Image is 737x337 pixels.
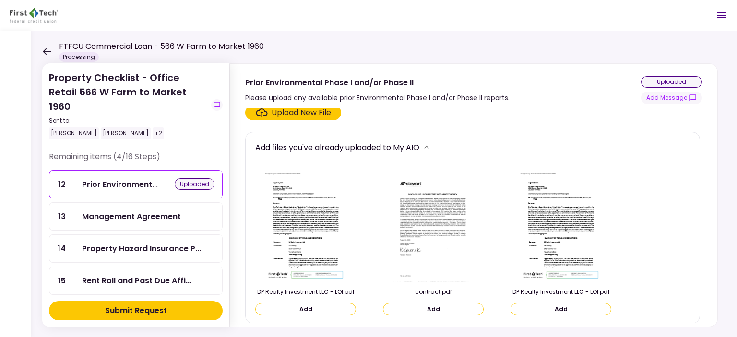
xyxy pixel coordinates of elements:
[245,92,510,104] div: Please upload any available prior Environmental Phase I and/or Phase II reports.
[101,127,151,139] div: [PERSON_NAME]
[49,202,223,231] a: 13Management Agreement
[511,303,611,315] button: Add
[49,301,223,320] button: Submit Request
[175,178,214,190] div: uploaded
[255,141,419,153] div: Add files you've already uploaded to My AIO
[211,99,223,111] button: show-messages
[641,92,702,104] button: show-messages
[641,76,702,88] div: uploaded
[49,127,99,139] div: [PERSON_NAME]
[10,8,58,23] img: Partner icon
[49,235,74,262] div: 14
[82,243,201,255] div: Property Hazard Insurance Policy and Liability Insurance Policy
[272,107,331,118] div: Upload New File
[255,288,356,296] div: DP Realty Investment LLC - LOI.pdf
[105,305,167,316] div: Submit Request
[49,151,223,170] div: Remaining items (4/16 Steps)
[82,210,181,222] div: Management Agreement
[511,288,611,296] div: DP Realty Investment LLC - LOI.pdf
[229,63,718,327] div: Prior Environmental Phase I and/or Phase IIPlease upload any available prior Environmental Phase ...
[82,178,158,190] div: Prior Environmental Phase I and/or Phase II
[59,41,264,52] h1: FTFCU Commercial Loan - 566 W Farm to Market 1960
[49,116,207,125] div: Sent to:
[383,288,484,296] div: contract.pdf
[49,203,74,230] div: 13
[49,267,74,294] div: 15
[49,171,74,198] div: 12
[49,170,223,198] a: 12Prior Environmental Phase I and/or Phase IIuploaded
[710,4,733,27] button: Open menu
[255,303,356,315] button: Add
[419,140,434,154] button: more
[245,77,510,89] div: Prior Environmental Phase I and/or Phase II
[245,105,341,120] span: Click here to upload the required document
[383,303,484,315] button: Add
[49,267,223,295] a: 15Rent Roll and Past Due Affidavit
[49,234,223,263] a: 14Property Hazard Insurance Policy and Liability Insurance Policy
[153,127,164,139] div: +2
[49,70,207,139] div: Property Checklist - Office Retail 566 W Farm to Market 1960
[82,275,191,287] div: Rent Roll and Past Due Affidavit
[59,52,99,62] div: Processing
